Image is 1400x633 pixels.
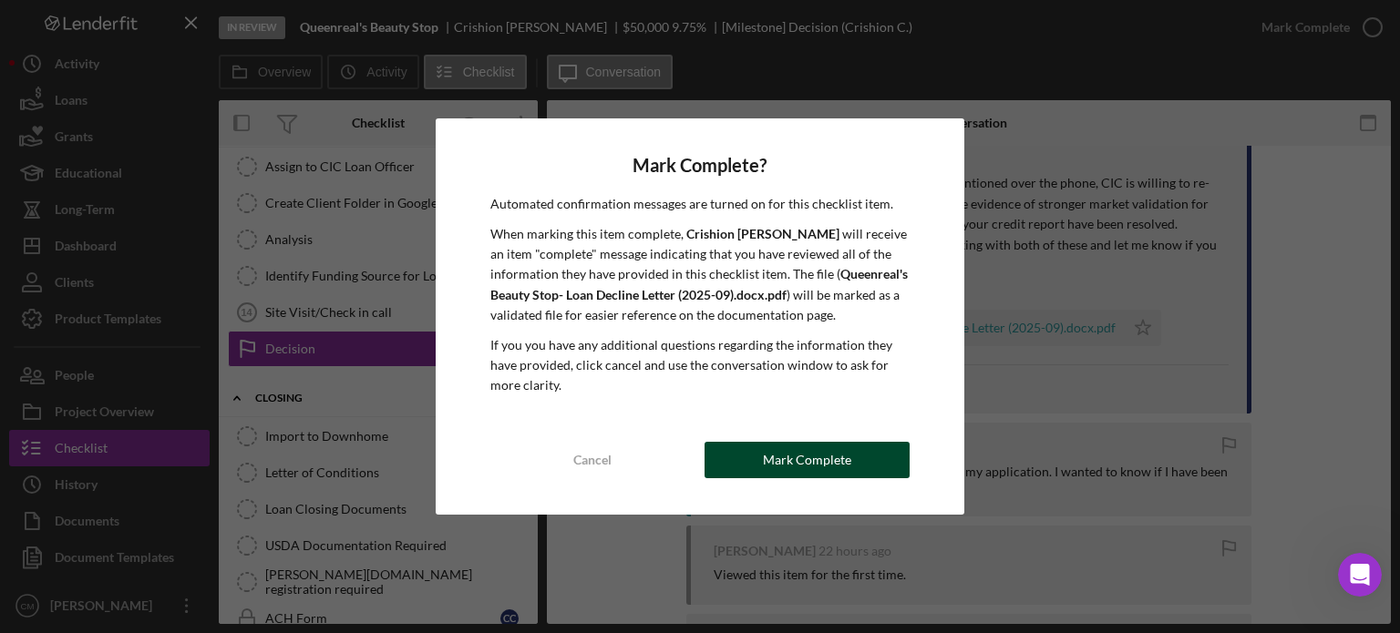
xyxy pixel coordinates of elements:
button: Cancel [490,442,695,478]
h4: Mark Complete? [490,155,911,176]
iframe: Intercom live chat [1338,553,1382,597]
b: Crishion [PERSON_NAME] [686,226,839,241]
div: Cancel [573,442,612,478]
button: Mark Complete [705,442,910,478]
p: When marking this item complete, will receive an item "complete" message indicating that you have... [490,224,911,326]
div: Mark Complete [763,442,851,478]
b: Queenreal's Beauty Stop- Loan Decline Letter (2025-09).docx.pdf [490,266,908,301]
p: Automated confirmation messages are turned on for this checklist item. [490,194,911,214]
p: If you you have any additional questions regarding the information they have provided, click canc... [490,335,911,396]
